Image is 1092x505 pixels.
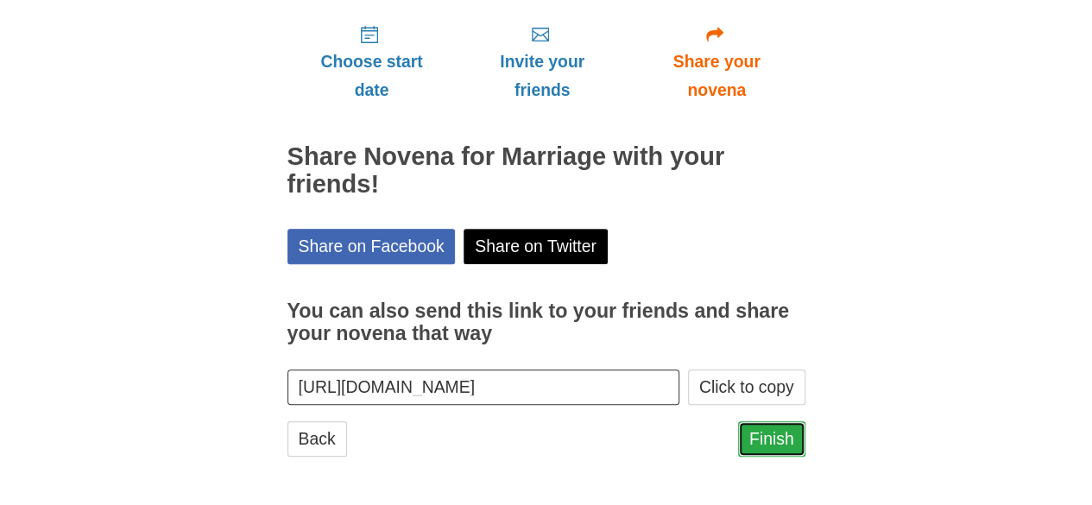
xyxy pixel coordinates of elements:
[287,143,805,199] h2: Share Novena for Marriage with your friends!
[456,10,628,113] a: Invite your friends
[464,229,608,264] a: Share on Twitter
[628,10,805,113] a: Share your novena
[305,47,439,104] span: Choose start date
[287,421,347,457] a: Back
[473,47,610,104] span: Invite your friends
[688,369,805,405] button: Click to copy
[738,421,805,457] a: Finish
[646,47,788,104] span: Share your novena
[287,229,456,264] a: Share on Facebook
[287,10,457,113] a: Choose start date
[287,300,805,344] h3: You can also send this link to your friends and share your novena that way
